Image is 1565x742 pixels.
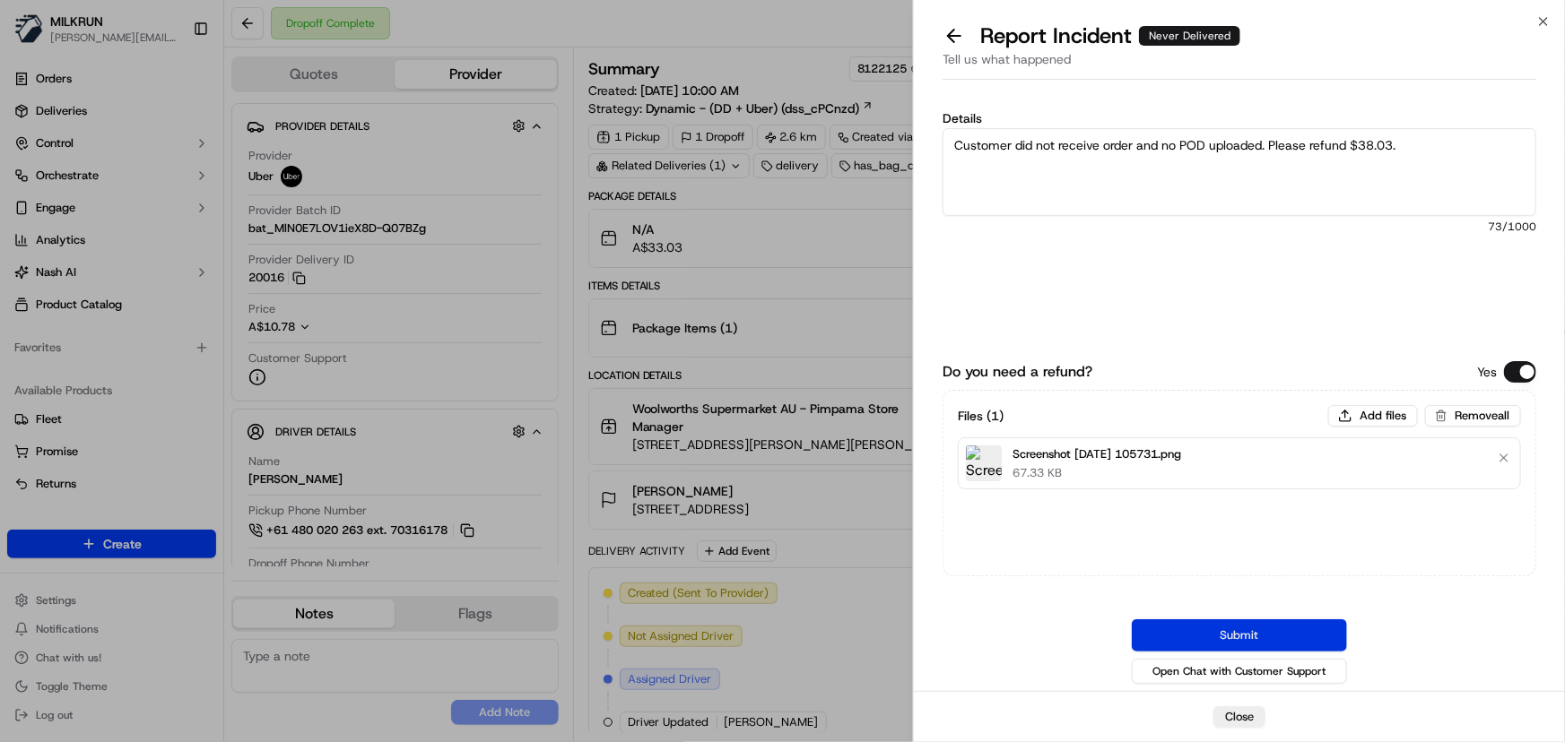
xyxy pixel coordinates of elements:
[1213,706,1265,728] button: Close
[1491,445,1517,470] button: Remove file
[1477,363,1497,381] p: Yes
[943,128,1536,216] textarea: Customer did not receive order and no POD uploaded. Please refund $38.03.
[943,112,1536,125] label: Details
[943,220,1536,234] span: 73 /1000
[1013,465,1181,481] p: 67.33 KB
[1132,659,1347,684] button: Open Chat with Customer Support
[980,22,1240,50] p: Report Incident
[958,407,1004,425] h3: Files ( 1 )
[1328,405,1418,427] button: Add files
[1425,405,1521,427] button: Removeall
[966,445,1002,481] img: Screenshot 2025-09-19 105731.png
[1139,26,1240,46] div: Never Delivered
[1013,445,1181,463] p: Screenshot [DATE] 105731.png
[943,361,1092,383] label: Do you need a refund?
[1132,619,1347,651] button: Submit
[943,50,1536,80] div: Tell us what happened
